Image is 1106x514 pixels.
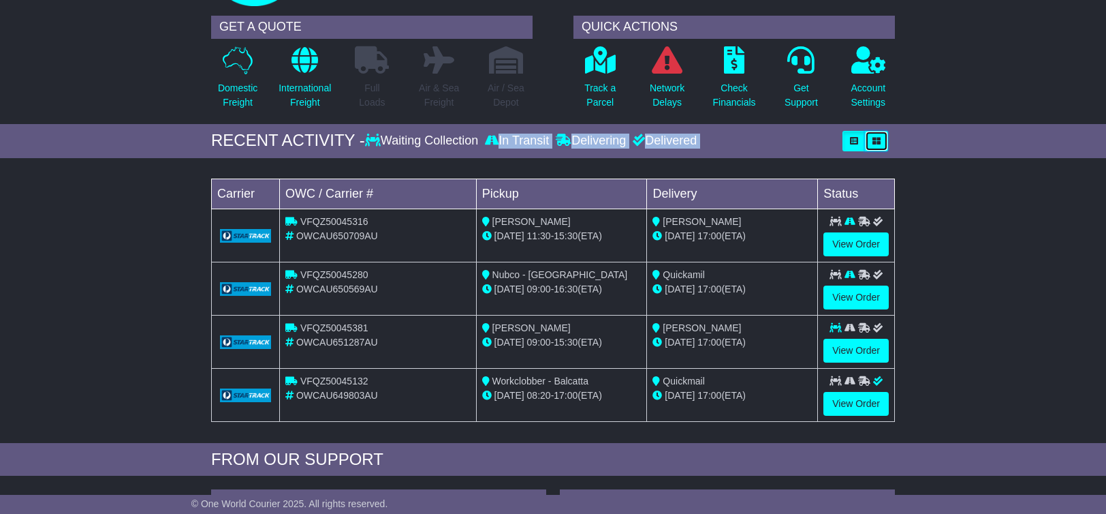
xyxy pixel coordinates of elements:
a: CheckFinancials [712,46,757,117]
p: Air & Sea Freight [419,81,459,110]
span: [PERSON_NAME] [492,216,571,227]
p: Get Support [785,81,818,110]
div: - (ETA) [482,282,642,297]
span: Quickamil [663,269,704,280]
a: InternationalFreight [278,46,332,117]
span: Nubco - [GEOGRAPHIC_DATA] [492,269,628,280]
span: [DATE] [494,337,524,348]
span: [PERSON_NAME] [663,322,741,333]
span: 08:20 [527,390,551,401]
span: Quickmail [663,376,704,387]
div: RECENT ACTIVITY - [211,131,365,151]
a: DomesticFreight [217,46,258,117]
div: - (ETA) [482,229,642,243]
span: OWCAU649803AU [296,390,378,401]
p: International Freight [279,81,331,110]
div: (ETA) [652,389,812,403]
p: Domestic Freight [218,81,257,110]
span: OWCAU650709AU [296,230,378,241]
span: [DATE] [665,390,695,401]
div: (ETA) [652,335,812,350]
span: 17:00 [697,337,721,348]
div: QUICK ACTIONS [573,16,895,39]
span: [PERSON_NAME] [492,322,571,333]
img: GetCarrierServiceLogo [220,335,271,349]
span: [PERSON_NAME] [663,216,741,227]
div: Delivered [629,134,697,149]
span: 11:30 [527,230,551,241]
p: Account Settings [851,81,886,110]
div: Delivering [552,134,629,149]
span: 09:00 [527,284,551,294]
span: 15:30 [554,230,578,241]
span: 15:30 [554,337,578,348]
span: VFQZ50045316 [300,216,368,227]
a: GetSupport [784,46,819,117]
p: Air / Sea Depot [488,81,524,110]
img: GetCarrierServiceLogo [220,389,271,402]
span: VFQZ50045132 [300,376,368,387]
a: AccountSettings [851,46,887,117]
span: © One World Courier 2025. All rights reserved. [191,498,388,509]
img: GetCarrierServiceLogo [220,282,271,296]
span: OWCAU651287AU [296,337,378,348]
td: Delivery [647,179,818,209]
a: View Order [823,232,889,256]
a: View Order [823,339,889,363]
span: [DATE] [494,284,524,294]
span: VFQZ50045381 [300,322,368,333]
span: [DATE] [665,284,695,294]
div: - (ETA) [482,335,642,350]
span: 09:00 [527,337,551,348]
span: 17:00 [697,390,721,401]
div: FROM OUR SUPPORT [211,450,895,470]
span: [DATE] [494,230,524,241]
img: GetCarrierServiceLogo [220,229,271,243]
span: Workclobber - Balcatta [492,376,588,387]
a: NetworkDelays [649,46,685,117]
a: View Order [823,392,889,416]
div: (ETA) [652,229,812,243]
div: In Transit [481,134,552,149]
div: GET A QUOTE [211,16,533,39]
p: Full Loads [355,81,389,110]
a: Track aParcel [584,46,616,117]
td: Pickup [476,179,647,209]
p: Track a Parcel [584,81,616,110]
span: [DATE] [494,390,524,401]
a: View Order [823,286,889,309]
div: Waiting Collection [365,134,481,149]
span: OWCAU650569AU [296,284,378,294]
td: Status [818,179,895,209]
td: OWC / Carrier # [280,179,477,209]
span: [DATE] [665,230,695,241]
span: 17:00 [697,284,721,294]
p: Check Financials [713,81,756,110]
div: - (ETA) [482,389,642,403]
div: (ETA) [652,282,812,297]
span: 17:00 [697,230,721,241]
span: VFQZ50045280 [300,269,368,280]
span: 16:30 [554,284,578,294]
span: [DATE] [665,337,695,348]
p: Network Delays [650,81,684,110]
td: Carrier [212,179,280,209]
span: 17:00 [554,390,578,401]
